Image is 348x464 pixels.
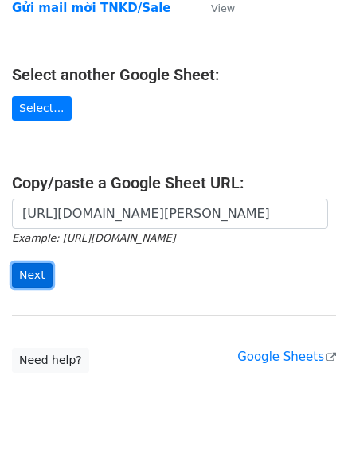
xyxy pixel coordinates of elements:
h4: Select another Google Sheet: [12,65,336,84]
a: Select... [12,96,72,121]
a: Gửi mail mời TNKD/Sale [12,1,171,15]
small: Example: [URL][DOMAIN_NAME] [12,232,175,244]
a: View [195,1,235,15]
h4: Copy/paste a Google Sheet URL: [12,173,336,192]
a: Google Sheets [237,350,336,364]
small: View [211,2,235,14]
iframe: Chat Widget [268,388,348,464]
input: Paste your Google Sheet URL here [12,199,328,229]
a: Need help? [12,348,89,373]
input: Next [12,263,53,288]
